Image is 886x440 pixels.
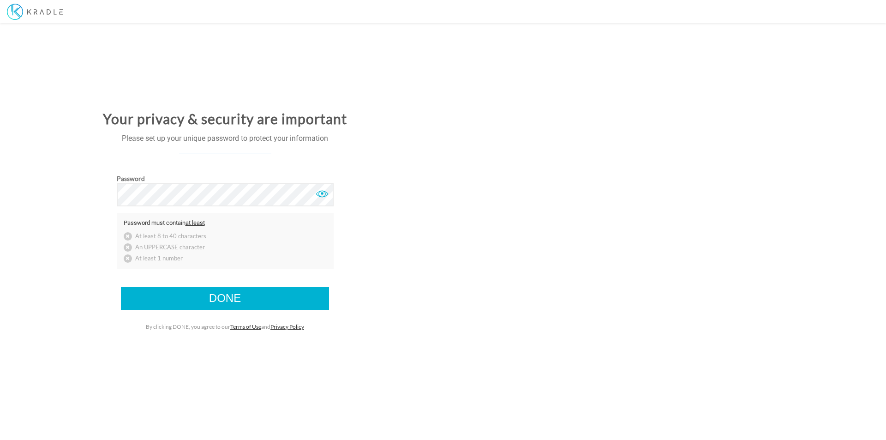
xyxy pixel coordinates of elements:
u: at least [186,219,205,226]
label: By clicking DONE, you agree to our and [146,323,304,331]
input: Done [121,287,329,310]
a: Terms of Use [230,323,261,330]
a: Privacy Policy [270,323,304,330]
label: Password [117,174,145,183]
p: Password must contain [124,219,327,228]
li: At least 8 to 40 characters [117,232,225,241]
li: At least 1 number [117,254,225,263]
img: Kradle [7,4,63,20]
p: Please set up your unique password to protect your information [7,133,443,144]
h2: Your privacy & security are important [7,111,443,127]
li: An UPPERCASE character [117,243,225,252]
